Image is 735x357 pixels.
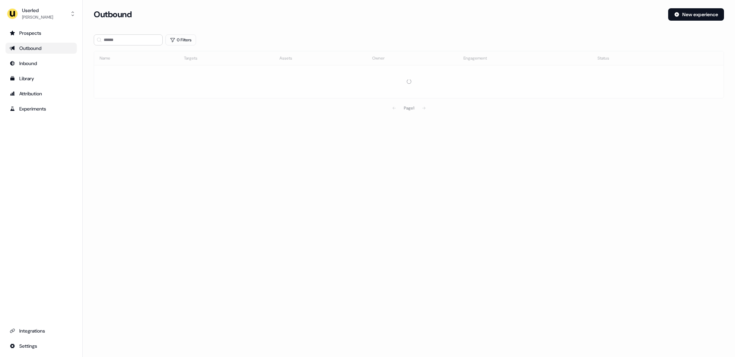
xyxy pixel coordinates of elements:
h3: Outbound [94,9,132,20]
a: Go to integrations [6,325,77,336]
button: 0 Filters [165,34,196,45]
div: Userled [22,7,53,14]
div: Integrations [10,327,73,334]
div: Inbound [10,60,73,67]
a: Go to attribution [6,88,77,99]
div: Settings [10,343,73,349]
button: Userled[PERSON_NAME] [6,6,77,22]
a: Go to integrations [6,340,77,351]
div: Library [10,75,73,82]
div: Prospects [10,30,73,36]
a: Go to templates [6,73,77,84]
a: Go to prospects [6,28,77,39]
div: Attribution [10,90,73,97]
a: Go to outbound experience [6,43,77,54]
a: Go to experiments [6,103,77,114]
div: Outbound [10,45,73,52]
div: [PERSON_NAME] [22,14,53,21]
button: New experience [668,8,724,21]
a: Go to Inbound [6,58,77,69]
div: Experiments [10,105,73,112]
